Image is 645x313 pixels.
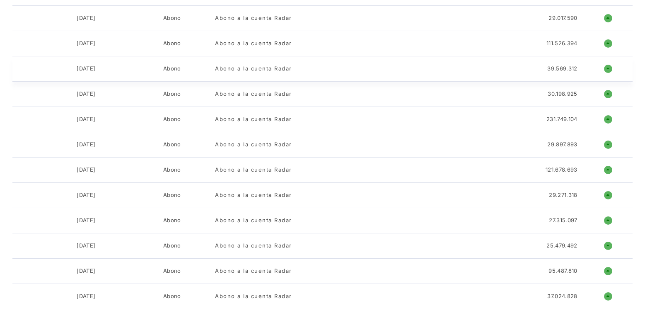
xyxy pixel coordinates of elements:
div: Abono a la cuenta Radar [215,267,292,275]
div: Abono [163,141,181,149]
div: Abono [163,166,181,174]
div: Abono a la cuenta Radar [215,166,292,174]
div: Abono [163,242,181,250]
div: [DATE] [77,242,95,250]
div: Abono [163,292,181,301]
div: [DATE] [77,191,95,199]
div: Abono [163,216,181,225]
div: 37.024.828 [547,292,577,301]
h1: o [604,166,612,174]
div: Abono [163,267,181,275]
div: Abono a la cuenta Radar [215,216,292,225]
div: 111.526.394 [546,39,577,48]
div: [DATE] [77,216,95,225]
div: Abono a la cuenta Radar [215,292,292,301]
div: Abono a la cuenta Radar [215,65,292,73]
div: Abono a la cuenta Radar [215,14,292,22]
div: Abono a la cuenta Radar [215,90,292,98]
div: [DATE] [77,141,95,149]
div: Abono [163,14,181,22]
h1: o [604,216,612,225]
div: [DATE] [77,267,95,275]
div: 29.897.893 [547,141,577,149]
h1: o [604,90,612,98]
div: 29.271.318 [549,191,577,199]
h1: o [604,292,612,301]
div: Abono a la cuenta Radar [215,141,292,149]
div: 95.487.810 [548,267,577,275]
div: [DATE] [77,115,95,124]
div: [DATE] [77,14,95,22]
div: Abono [163,191,181,199]
div: Abono [163,90,181,98]
div: 39.569.312 [547,65,577,73]
h1: o [604,191,612,199]
div: 30.198.925 [548,90,577,98]
h1: o [604,267,612,275]
div: Abono a la cuenta Radar [215,115,292,124]
h1: o [604,39,612,48]
div: Abono [163,39,181,48]
div: [DATE] [77,292,95,301]
h1: o [604,14,612,22]
div: 27.315.097 [549,216,577,225]
div: Abono [163,65,181,73]
div: 231.749.104 [546,115,577,124]
div: Abono a la cuenta Radar [215,191,292,199]
div: [DATE] [77,166,95,174]
div: [DATE] [77,65,95,73]
h1: o [604,115,612,124]
h1: o [604,65,612,73]
div: Abono [163,115,181,124]
div: [DATE] [77,90,95,98]
h1: o [604,242,612,250]
div: 121.678.693 [546,166,577,174]
div: Abono a la cuenta Radar [215,242,292,250]
div: 25.479.492 [546,242,577,250]
div: [DATE] [77,39,95,48]
div: Abono a la cuenta Radar [215,39,292,48]
div: 29.017.590 [548,14,577,22]
h1: o [604,141,612,149]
